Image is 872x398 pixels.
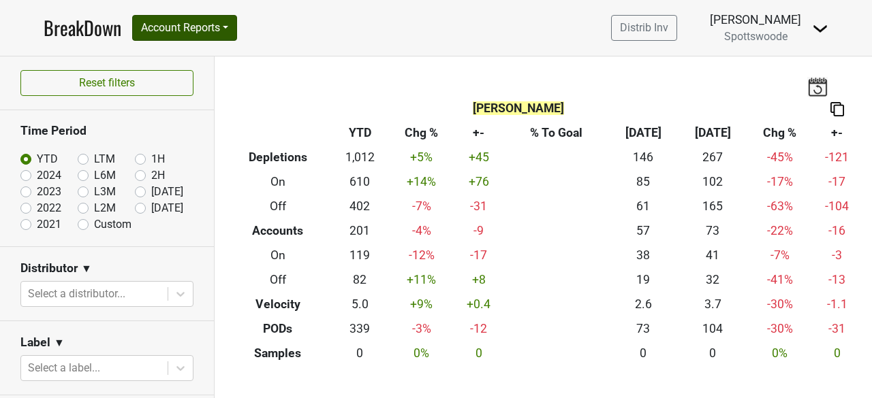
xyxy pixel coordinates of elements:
td: -31 [812,316,862,341]
td: 0 [678,341,747,365]
td: 57 [608,219,678,244]
div: [PERSON_NAME] [710,11,801,29]
td: 38 [608,244,678,268]
label: [DATE] [151,184,183,200]
td: +0.4 [454,292,504,316]
th: +- [454,121,504,146]
td: -17 [812,170,862,195]
td: -121 [812,146,862,170]
td: 119 [331,244,390,268]
td: -3 [812,244,862,268]
th: Chg % [389,121,454,146]
td: +11 % [389,267,454,292]
td: +5 % [389,146,454,170]
td: -17 % [747,170,812,195]
th: Accounts [225,219,331,244]
td: 0 % [389,341,454,365]
td: 5.0 [331,292,390,316]
label: YTD [37,151,58,167]
td: 61 [608,195,678,219]
td: +14 % [389,170,454,195]
a: BreakDown [44,14,121,42]
td: +9 % [389,292,454,316]
td: -7 % [389,195,454,219]
label: LTM [94,151,115,167]
span: ▼ [54,335,65,351]
td: -9 [454,219,504,244]
td: 339 [331,316,390,341]
label: 2H [151,167,165,184]
th: On [225,170,331,195]
td: -3 % [389,316,454,341]
td: 267 [678,146,747,170]
label: L2M [94,200,116,216]
button: Account Reports [132,15,237,41]
td: -16 [812,219,862,244]
td: 201 [331,219,390,244]
td: 32 [678,267,747,292]
td: 85 [608,170,678,195]
td: 0 [454,341,504,365]
td: 73 [678,219,747,244]
td: +76 [454,170,504,195]
td: 2.6 [608,292,678,316]
td: 3.7 [678,292,747,316]
th: Off [225,267,331,292]
td: 402 [331,195,390,219]
td: 165 [678,195,747,219]
td: 0 [608,341,678,365]
span: [PERSON_NAME] [473,101,564,115]
span: Spottswoode [724,30,788,43]
th: +- [812,121,862,146]
label: 2024 [37,167,61,184]
td: 41 [678,244,747,268]
button: Reset filters [20,70,193,96]
td: 104 [678,316,747,341]
label: 2022 [37,200,61,216]
td: 19 [608,267,678,292]
th: Off [225,195,331,219]
th: [DATE] [678,121,747,146]
td: -12 % [389,244,454,268]
th: [DATE] [608,121,678,146]
h3: Time Period [20,124,193,138]
td: -12 [454,316,504,341]
label: 2021 [37,216,61,233]
th: YTD [331,121,390,146]
td: 0 [812,341,862,365]
td: 1,012 [331,146,390,170]
td: -7 % [747,244,812,268]
label: 1H [151,151,165,167]
label: [DATE] [151,200,183,216]
td: 0 % [747,341,812,365]
td: +8 [454,267,504,292]
td: -63 % [747,195,812,219]
td: 102 [678,170,747,195]
td: 610 [331,170,390,195]
td: -30 % [747,292,812,316]
th: PODs [225,316,331,341]
td: -17 [454,244,504,268]
td: -13 [812,267,862,292]
label: 2023 [37,184,61,200]
th: On [225,244,331,268]
td: +45 [454,146,504,170]
td: 146 [608,146,678,170]
th: Samples [225,341,331,365]
h3: Label [20,335,50,350]
span: ▼ [81,261,92,277]
td: -1.1 [812,292,862,316]
h3: Distributor [20,261,78,276]
td: 0 [331,341,390,365]
th: Chg % [747,121,812,146]
td: -104 [812,195,862,219]
label: Custom [94,216,131,233]
td: -31 [454,195,504,219]
td: 73 [608,316,678,341]
img: Dropdown Menu [812,20,828,37]
td: 82 [331,267,390,292]
a: Distrib Inv [611,15,677,41]
td: -30 % [747,316,812,341]
th: Velocity [225,292,331,316]
img: last_updated_date [807,77,828,96]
